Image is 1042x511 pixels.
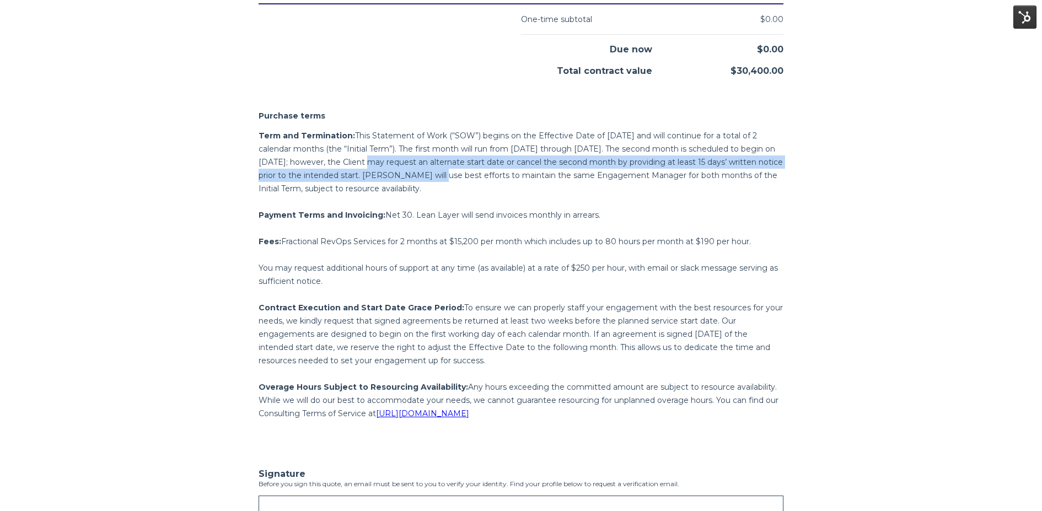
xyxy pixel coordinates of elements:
span: Fractional RevOps Services for 2 months at $15,200 per month which includes up to 80 hours per mo... [281,236,751,246]
span: Any hours exceeding the committed amount are subject to resource availability. While we will do o... [259,382,778,418]
div: $30,400.00 [652,56,783,78]
span: $0.00 [760,14,783,24]
span: Term and Termination: [259,131,355,141]
h3: Signature [259,469,784,479]
a: [URL][DOMAIN_NAME] [376,408,469,418]
span: Contract Execution and Start Date Grace Period: [259,303,464,313]
div: One-time subtotal [521,13,592,26]
span: You may request additional hours of support at any time (as available) at a rate of $250 per hour... [259,263,778,286]
span: Net 30. Lean Layer will send invoices monthly in arrears. [385,210,600,220]
span: Overage Hours Subject to Resourcing Availability: [259,382,468,392]
div: Due now [521,35,652,56]
span: Fees: [259,236,281,246]
span: This Statement of Work (“SOW”) begins on the Effective Date of [DATE] and will continue for a tot... [259,131,783,193]
span: To ensure we can properly staff your engagement with the best resources for your needs, we kindly... [259,303,783,365]
h2: Purchase terms [259,109,784,122]
div: $0.00 [652,35,783,56]
img: HubSpot Tools Menu Toggle [1013,6,1036,29]
span: Payment Terms and Invoicing: [259,210,385,220]
div: Total contract value [521,56,652,78]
